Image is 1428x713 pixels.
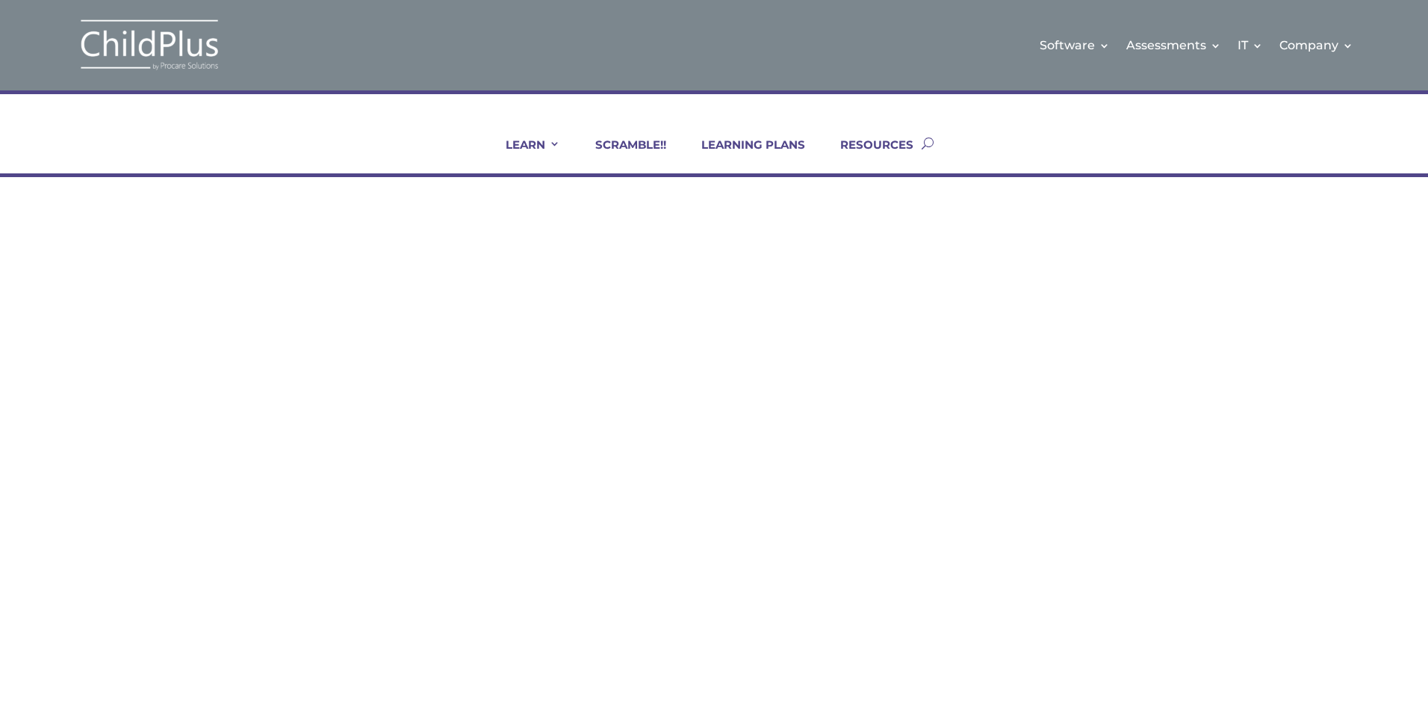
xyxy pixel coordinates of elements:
a: LEARNING PLANS [683,138,805,173]
a: IT [1238,15,1263,75]
a: RESOURCES [822,138,913,173]
a: Software [1040,15,1110,75]
a: LEARN [487,138,560,173]
a: Company [1279,15,1353,75]
a: SCRAMBLE!! [577,138,666,173]
a: Assessments [1126,15,1221,75]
